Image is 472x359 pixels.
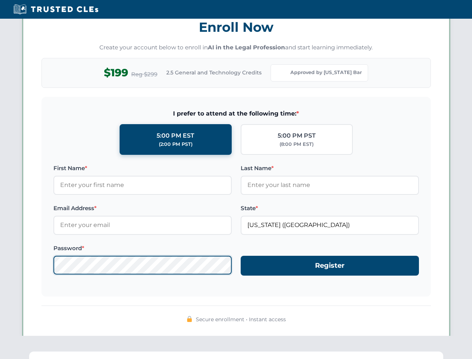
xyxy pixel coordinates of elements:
img: Trusted CLEs [11,4,101,15]
span: $199 [104,64,128,81]
span: Approved by [US_STATE] Bar [290,69,362,76]
p: Create your account below to enroll in and start learning immediately. [41,43,431,52]
span: I prefer to attend at the following time: [53,109,419,119]
div: 5:00 PM EST [157,131,194,141]
label: Last Name [241,164,419,173]
div: (2:00 PM PST) [159,141,192,148]
input: Enter your first name [53,176,232,194]
div: (8:00 PM EST) [280,141,314,148]
span: 2.5 General and Technology Credits [166,68,262,77]
div: 5:00 PM PST [278,131,316,141]
label: State [241,204,419,213]
strong: AI in the Legal Profession [208,44,285,51]
h3: Enroll Now [41,15,431,39]
button: Register [241,256,419,276]
label: Password [53,244,232,253]
input: Florida (FL) [241,216,419,234]
span: Secure enrollment • Instant access [196,315,286,323]
input: Enter your last name [241,176,419,194]
span: Reg $299 [131,70,157,79]
label: Email Address [53,204,232,213]
input: Enter your email [53,216,232,234]
img: Florida Bar [277,68,287,78]
img: 🔒 [186,316,192,322]
label: First Name [53,164,232,173]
